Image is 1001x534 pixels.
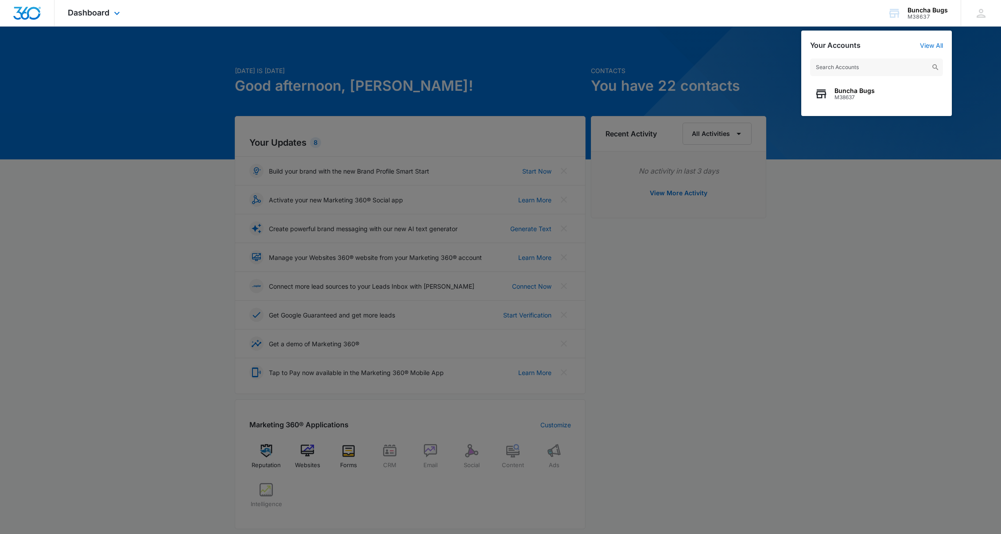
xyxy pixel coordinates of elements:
[834,94,875,101] span: M38637
[810,81,943,107] button: Buncha BugsM38637
[68,8,109,17] span: Dashboard
[920,42,943,49] a: View All
[908,14,948,20] div: account id
[908,7,948,14] div: account name
[810,58,943,76] input: Search Accounts
[834,87,875,94] span: Buncha Bugs
[810,41,861,50] h2: Your Accounts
